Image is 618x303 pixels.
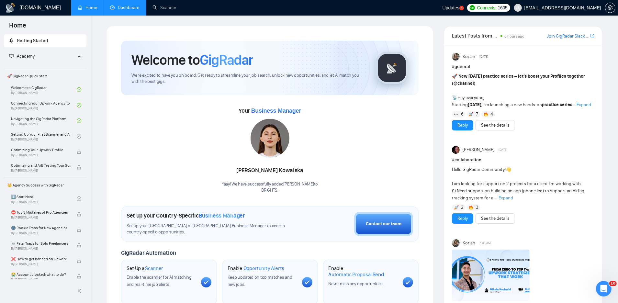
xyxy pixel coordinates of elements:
[476,120,515,130] button: See the details
[11,129,77,143] a: Setting Up Your First Scanner and Auto-BidderBy[PERSON_NAME]
[17,38,48,43] span: Getting Started
[222,165,318,176] div: [PERSON_NAME] Kowalska
[461,7,463,10] text: 5
[77,274,81,279] span: lock
[499,147,507,153] span: [DATE]
[452,32,499,40] span: Latest Posts from the GigRadar Community
[477,4,496,11] span: Connects:
[11,240,70,247] span: ☠️ Fatal Traps for Solo Freelancers
[547,33,589,40] a: Join GigRadar Slack Community
[77,228,81,232] span: lock
[5,3,16,13] img: logo
[228,275,292,287] span: Keep updated on top matches and new jobs.
[590,33,594,38] span: export
[77,259,81,263] span: lock
[479,54,488,60] span: [DATE]
[461,204,464,211] span: 2
[11,216,70,219] span: By [PERSON_NAME]
[481,215,510,222] a: See the details
[504,34,524,39] span: 5 hours ago
[479,240,491,246] span: 5:30 AM
[452,250,530,301] img: F09A0G828LC-Nikola%20Kocheski.png
[463,240,475,247] span: Korlan
[145,265,163,272] span: Scanner
[222,187,318,194] p: BRIGHTS .
[484,112,488,117] img: 🔥
[452,63,594,70] h1: # general
[11,262,70,266] span: By [PERSON_NAME]
[452,53,460,61] img: Korlan
[443,5,459,10] span: Updates
[354,212,413,236] button: Contact our team
[469,205,473,210] img: 🔥
[222,181,318,194] div: Yaay! We have successfully added [PERSON_NAME] to
[4,21,31,34] span: Home
[131,73,365,85] span: We're excited to have you on board. Get ready to streamline your job search, unlock new opportuni...
[11,278,70,282] span: By [PERSON_NAME]
[9,38,14,43] span: rocket
[11,256,70,262] span: ❌ How to get banned on Upwork
[77,150,81,154] span: lock
[481,122,510,129] a: See the details
[77,165,81,170] span: lock
[516,6,520,10] span: user
[152,5,176,10] a: searchScanner
[469,112,473,117] img: 🚀
[329,281,384,286] span: Never miss any opportunities.
[459,6,464,10] a: 5
[498,4,508,11] span: 1605
[251,107,301,114] span: Business Manager
[77,103,81,107] span: check-circle
[609,281,617,286] span: 10
[605,3,615,13] button: setting
[457,215,468,222] a: Reply
[452,73,585,86] strong: New [DATE] practice series – let’s boost your Profiles together ( )
[110,5,140,10] a: dashboardDashboard
[11,162,70,169] span: Optimizing and A/B Testing Your Scanner for Better Results
[605,5,615,10] a: setting
[463,53,475,60] span: Korlan
[77,288,84,294] span: double-left
[199,212,245,219] span: Business Manager
[454,112,459,117] img: 👀
[127,275,192,287] span: Enable the scanner for AI matching and real-time job alerts.
[77,196,81,201] span: check-circle
[463,146,494,153] span: [PERSON_NAME]
[127,265,163,272] h1: Set Up a
[243,265,285,272] span: Opportunity Alerts
[11,83,77,97] a: Welcome to GigRadarBy[PERSON_NAME]
[127,223,298,235] span: Set up your [GEOGRAPHIC_DATA] or [GEOGRAPHIC_DATA] Business Manager to access country-specific op...
[131,51,253,69] h1: Welcome to
[127,212,245,219] h1: Set up your Country-Specific
[11,169,70,173] span: By [PERSON_NAME]
[9,54,14,58] span: fund-projection-screen
[366,220,401,228] div: Contact our team
[239,107,301,114] span: Your
[11,231,70,235] span: By [PERSON_NAME]
[452,146,460,154] img: Julie McCarter
[77,134,81,139] span: check-circle
[77,118,81,123] span: check-circle
[452,73,585,107] span: Hey everyone, Starting , I’m launching a new hands-on ...
[77,243,81,248] span: lock
[470,5,475,10] img: upwork-logo.png
[11,114,77,128] a: Navigating the GigRadar PlatformBy[PERSON_NAME]
[457,122,468,129] a: Reply
[5,70,86,83] span: 🚀 GigRadar Quick Start
[476,204,478,211] span: 3
[11,247,70,251] span: By [PERSON_NAME]
[452,167,584,201] span: Hello GigRadar Community! I am looking for support on 2 projects for a client I'm working with. (...
[329,265,398,278] h1: Enable
[590,33,594,39] a: export
[251,119,289,158] img: 1706119054909-multi-51.jpg
[468,102,481,107] strong: [DATE]
[454,205,459,210] img: 🚀
[11,98,77,112] a: Connecting Your Upwork Agency to GigRadarBy[PERSON_NAME]
[542,102,572,107] strong: practice series
[5,179,86,192] span: 👑 Agency Success with GigRadar
[77,87,81,92] span: check-circle
[121,249,176,256] span: GigRadar Automation
[499,195,513,201] span: Expand
[11,271,70,278] span: 😭 Account blocked: what to do?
